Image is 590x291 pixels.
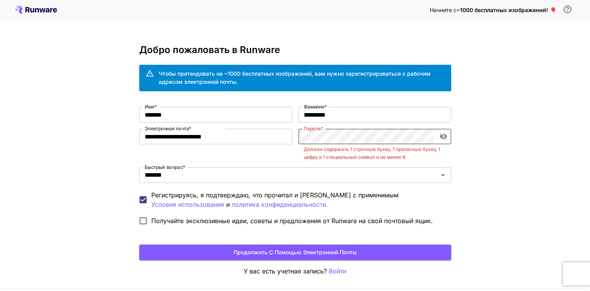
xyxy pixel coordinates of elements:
[145,103,157,110] label: Имя
[430,7,457,13] span: Начните с
[151,201,224,208] font: Условия использования
[139,245,451,261] button: Продолжить с помощью электронной почты
[145,164,185,170] label: Быстрый вопрос
[232,200,328,209] p: политика конфиденциальности.
[560,2,575,17] button: Чтобы претендовать на бесплатный кредит, вам необходимо зарегистрироваться с помощью рабочего адр...
[145,125,191,132] label: Электронная почта
[436,130,450,144] button: Переключение видимости пароля
[226,201,230,208] font: и
[234,248,357,257] font: Продолжить с помощью электронной почты
[151,191,399,199] font: Регистрируясь, я подтверждаю, что прочитал и [PERSON_NAME] с применимым
[232,200,328,209] button: Регистрируясь, я подтверждаю, что прочитал и [PERSON_NAME] с применимым Условия использования и
[304,125,323,132] label: Пароль
[159,69,445,86] div: Чтобы претендовать на ~1000 бесплатных изображений, вам нужно зарегистрироваться с рабочим адресо...
[139,44,451,55] h3: Добро пожаловать в Runware
[438,170,448,181] button: Открытый
[151,216,433,225] span: Получайте эксклюзивные идеи, советы и предложения от Runware на свой почтовый ящик.
[457,7,556,13] span: ~1000 бесплатных изображений! 🎈
[304,103,327,110] label: Фамилия
[151,200,224,209] button: Регистрируясь, я подтверждаю, что прочитал и [PERSON_NAME] с применимым и политика конфиденциальн...
[329,266,346,276] button: Войти
[244,267,327,275] font: У вас есть учетная запись?
[304,145,446,161] p: Должен содержать 1 строчную букву, 1 прописную букву, 1 цифру и 1 специальный символ и не менее 8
